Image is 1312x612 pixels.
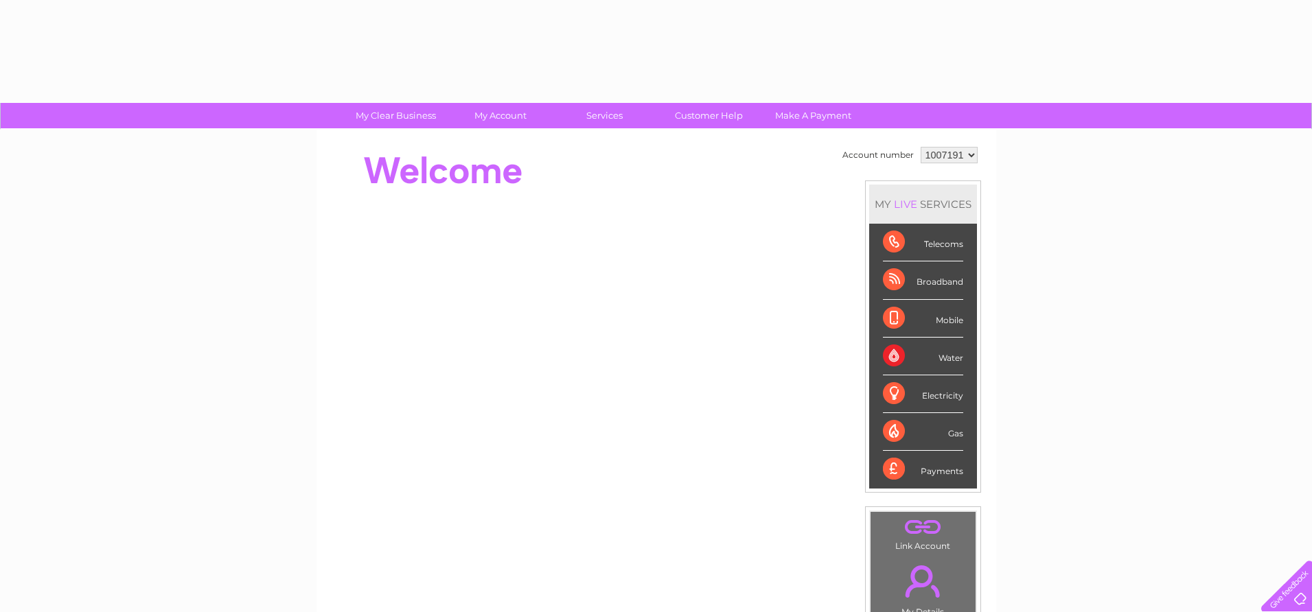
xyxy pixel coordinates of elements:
a: . [874,557,972,605]
div: Payments [883,451,963,488]
div: LIVE [891,198,920,211]
a: Make A Payment [757,103,870,128]
a: My Clear Business [339,103,452,128]
td: Link Account [870,511,976,554]
div: Broadband [883,261,963,299]
td: Account number [839,143,917,167]
a: . [874,515,972,539]
div: Electricity [883,375,963,413]
a: My Account [444,103,557,128]
div: MY SERVICES [869,185,977,224]
div: Telecoms [883,224,963,261]
a: Customer Help [652,103,766,128]
div: Water [883,338,963,375]
div: Mobile [883,300,963,338]
div: Gas [883,413,963,451]
a: Services [548,103,661,128]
